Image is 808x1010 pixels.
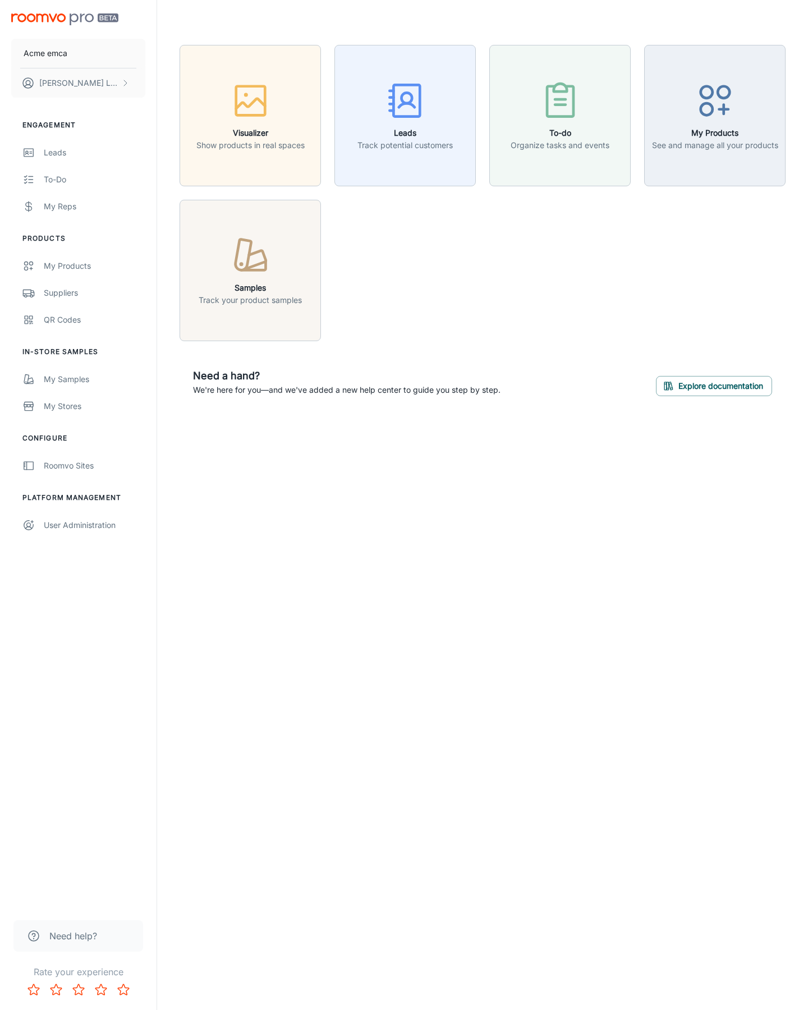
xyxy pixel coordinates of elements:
[334,109,476,120] a: LeadsTrack potential customers
[199,294,302,306] p: Track your product samples
[11,13,118,25] img: Roomvo PRO Beta
[644,109,786,120] a: My ProductsSee and manage all your products
[196,127,305,139] h6: Visualizer
[11,39,145,68] button: Acme emca
[11,68,145,98] button: [PERSON_NAME] Leaptools
[44,314,145,326] div: QR Codes
[357,139,453,151] p: Track potential customers
[44,400,145,412] div: My Stores
[656,379,772,391] a: Explore documentation
[334,45,476,186] button: LeadsTrack potential customers
[489,45,631,186] button: To-doOrganize tasks and events
[656,376,772,396] button: Explore documentation
[180,45,321,186] button: VisualizerShow products in real spaces
[39,77,118,89] p: [PERSON_NAME] Leaptools
[44,146,145,159] div: Leads
[511,127,609,139] h6: To-do
[652,127,778,139] h6: My Products
[196,139,305,151] p: Show products in real spaces
[193,368,501,384] h6: Need a hand?
[44,173,145,186] div: To-do
[44,373,145,385] div: My Samples
[180,264,321,275] a: SamplesTrack your product samples
[180,200,321,341] button: SamplesTrack your product samples
[193,384,501,396] p: We're here for you—and we've added a new help center to guide you step by step.
[511,139,609,151] p: Organize tasks and events
[644,45,786,186] button: My ProductsSee and manage all your products
[44,200,145,213] div: My Reps
[489,109,631,120] a: To-doOrganize tasks and events
[357,127,453,139] h6: Leads
[652,139,778,151] p: See and manage all your products
[199,282,302,294] h6: Samples
[44,287,145,299] div: Suppliers
[24,47,67,59] p: Acme emca
[44,260,145,272] div: My Products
